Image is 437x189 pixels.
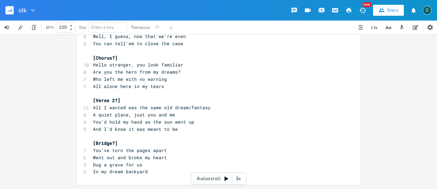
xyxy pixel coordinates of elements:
[362,2,371,7] div: New
[79,25,86,29] div: Key
[93,140,118,146] span: [Bridge?]
[93,55,118,61] span: [Chorus?]
[373,5,404,16] button: Share
[93,97,120,103] span: [Verse 2?]
[93,40,183,47] span: You can tell'em to close the case
[46,26,54,29] div: BPM
[423,6,432,15] div: dkaraytug
[131,25,150,29] div: Transpose
[93,126,178,132] span: And I'd know it was meant to be
[387,7,398,13] div: Share
[93,62,183,68] span: Hello stranger, you look familiar
[93,69,181,75] span: Are you the hero from my dreams?
[91,24,114,30] span: Enter a key
[356,4,369,16] button: New
[93,33,186,39] span: Well, I guess, now that we're even
[93,147,167,153] span: You've torn the pages apart
[18,7,27,13] span: idk
[93,162,142,168] span: Dug a grave for us
[232,173,244,185] div: 3x
[93,112,175,118] span: A quiet place, just you and me
[93,83,164,89] span: All alone here in my tears
[93,104,211,111] span: All I wanted was the same old dream/fantasy
[93,119,194,125] span: You'd hold my hand as the sun went up
[93,154,167,161] span: Went out and broke my heart
[93,76,167,82] span: Who left me with no warning
[423,2,432,18] button: D
[191,173,246,185] div: Autoscroll
[93,168,148,175] span: In my dream backyard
